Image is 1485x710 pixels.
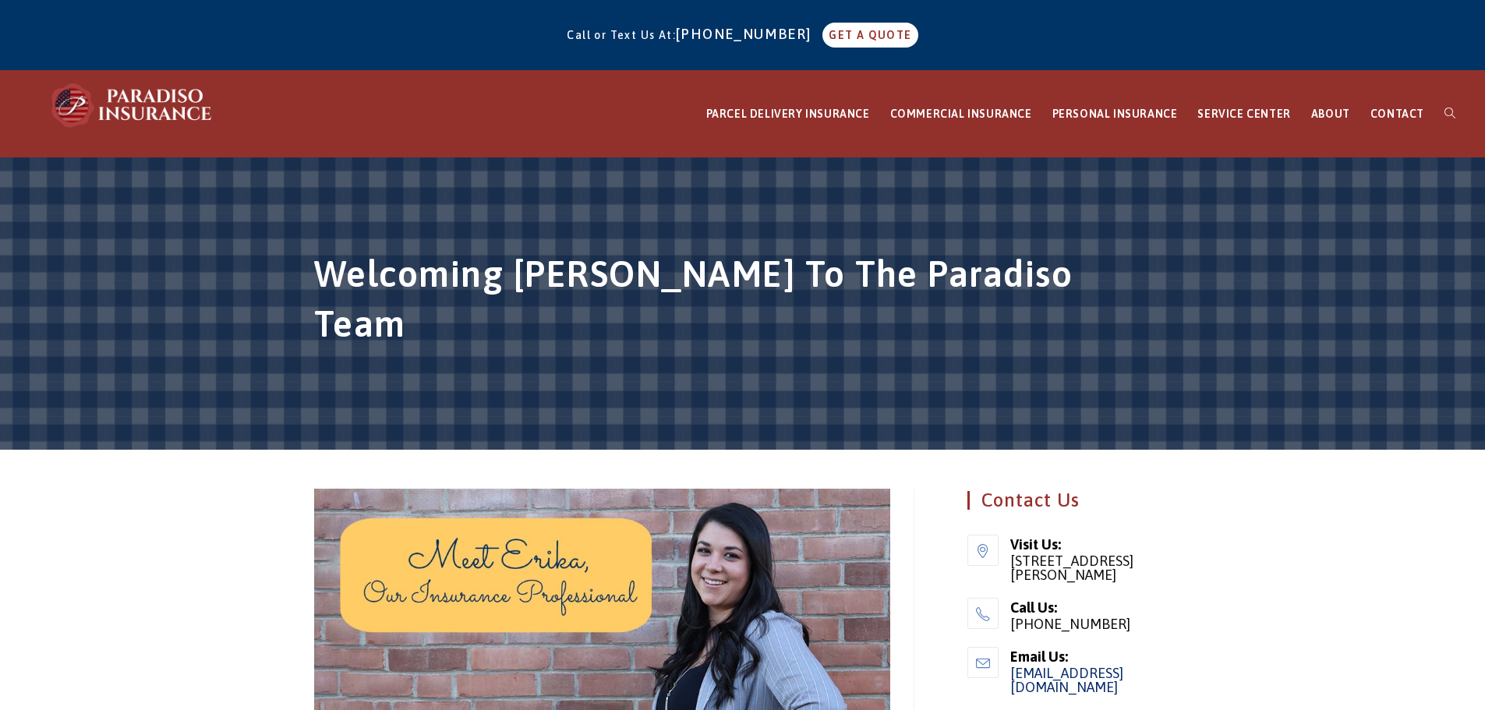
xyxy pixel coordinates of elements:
a: PARCEL DELIVERY INSURANCE [696,71,880,157]
span: PERSONAL INSURANCE [1052,108,1178,120]
span: Visit Us: [1010,535,1169,554]
span: PARCEL DELIVERY INSURANCE [706,108,870,120]
a: COMMERCIAL INSURANCE [880,71,1042,157]
span: ABOUT [1311,108,1350,120]
a: CONTACT [1360,71,1434,157]
a: SERVICE CENTER [1187,71,1300,157]
a: [PHONE_NUMBER] [676,26,819,42]
span: Call or Text Us At: [567,29,676,41]
span: [PHONE_NUMBER] [1010,617,1169,631]
span: [STREET_ADDRESS][PERSON_NAME] [1010,554,1169,582]
a: [EMAIL_ADDRESS][DOMAIN_NAME] [1010,665,1123,695]
img: Paradiso Insurance [47,82,218,129]
span: CONTACT [1370,108,1424,120]
span: SERVICE CENTER [1197,108,1290,120]
span: COMMERCIAL INSURANCE [890,108,1032,120]
a: GET A QUOTE [822,23,918,48]
span: Call Us: [1010,598,1169,617]
h1: Welcoming [PERSON_NAME] To The Paradiso Team [314,249,1172,358]
h4: Contact Us [967,491,1169,510]
a: PERSONAL INSURANCE [1042,71,1188,157]
a: ABOUT [1301,71,1360,157]
span: Email Us: [1010,647,1169,666]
